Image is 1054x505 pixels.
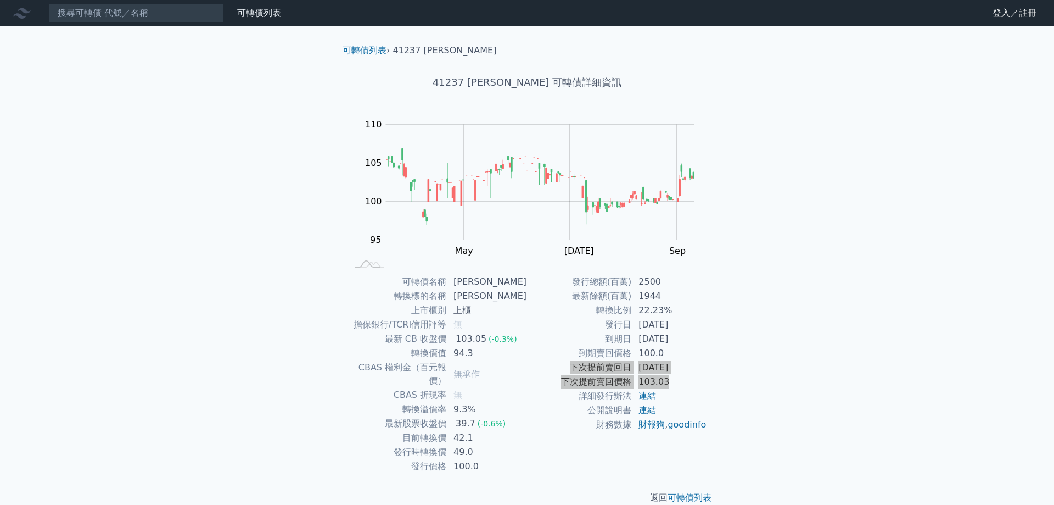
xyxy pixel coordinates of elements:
td: [PERSON_NAME] [447,289,527,303]
td: 49.0 [447,445,527,459]
td: 9.3% [447,402,527,417]
td: CBAS 權利金（百元報價） [347,360,447,388]
td: [DATE] [632,318,707,332]
a: goodinfo [668,419,706,430]
td: 擔保銀行/TCRI信用評等 [347,318,447,332]
tspan: 100 [365,196,382,207]
td: 下次提前賣回日 [527,360,632,375]
tspan: 110 [365,119,382,130]
tspan: 105 [365,158,382,168]
td: 財務數據 [527,418,632,432]
span: 無承作 [453,369,480,379]
div: 39.7 [453,417,478,430]
td: 22.23% [632,303,707,318]
p: 返回 [334,491,720,504]
td: 詳細發行辦法 [527,389,632,403]
td: 發行總額(百萬) [527,275,632,289]
a: 可轉債列表 [668,492,711,503]
td: , [632,418,707,432]
span: (-0.6%) [478,419,506,428]
tspan: May [455,246,473,256]
td: 最新餘額(百萬) [527,289,632,303]
td: [DATE] [632,332,707,346]
a: 可轉債列表 [237,8,281,18]
td: 目前轉換價 [347,431,447,445]
a: 連結 [638,391,656,401]
td: 可轉債名稱 [347,275,447,289]
td: 公開說明書 [527,403,632,418]
li: 41237 [PERSON_NAME] [393,44,497,57]
td: 轉換溢價率 [347,402,447,417]
iframe: Chat Widget [999,452,1054,505]
td: 發行時轉換價 [347,445,447,459]
td: 發行價格 [347,459,447,474]
td: 發行日 [527,318,632,332]
td: 到期日 [527,332,632,346]
td: 上櫃 [447,303,527,318]
g: Chart [360,119,711,256]
tspan: [DATE] [564,246,594,256]
td: CBAS 折現率 [347,388,447,402]
div: 103.05 [453,332,489,346]
td: [DATE] [632,360,707,375]
td: 2500 [632,275,707,289]
td: 1944 [632,289,707,303]
td: 到期賣回價格 [527,346,632,360]
td: 最新 CB 收盤價 [347,332,447,346]
td: 100.0 [632,346,707,360]
li: › [343,44,390,57]
tspan: Sep [669,246,686,256]
span: 無 [453,319,462,330]
td: 轉換比例 [527,303,632,318]
td: 轉換價值 [347,346,447,360]
span: 無 [453,390,462,400]
a: 連結 [638,405,656,415]
a: 可轉債列表 [343,45,386,56]
a: 登入／註冊 [984,4,1045,22]
td: 上市櫃別 [347,303,447,318]
tspan: 95 [370,235,381,245]
span: (-0.3%) [489,335,517,343]
td: 下次提前賣回價格 [527,375,632,389]
td: 94.3 [447,346,527,360]
td: 最新股票收盤價 [347,417,447,431]
td: 42.1 [447,431,527,445]
td: 100.0 [447,459,527,474]
td: [PERSON_NAME] [447,275,527,289]
td: 轉換標的名稱 [347,289,447,303]
td: 103.03 [632,375,707,389]
a: 財報狗 [638,419,665,430]
h1: 41237 [PERSON_NAME] 可轉債詳細資訊 [334,75,720,90]
div: 聊天小工具 [999,452,1054,505]
input: 搜尋可轉債 代號／名稱 [48,4,224,23]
